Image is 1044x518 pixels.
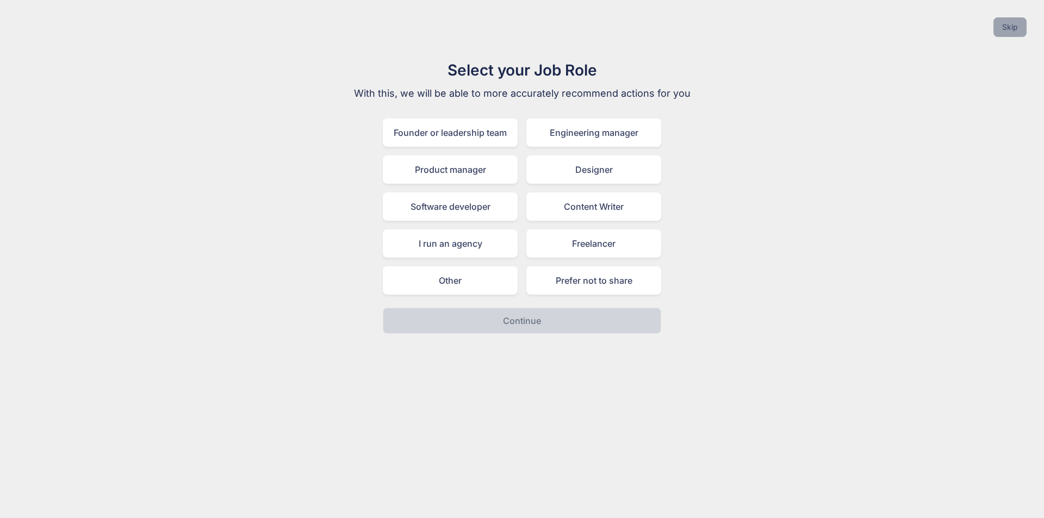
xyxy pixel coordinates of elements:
div: I run an agency [383,229,518,258]
div: Founder or leadership team [383,118,518,147]
button: Skip [993,17,1027,37]
div: Software developer [383,192,518,221]
div: Engineering manager [526,118,661,147]
h1: Select your Job Role [339,59,705,82]
div: Prefer not to share [526,266,661,295]
div: Designer [526,155,661,184]
div: Freelancer [526,229,661,258]
button: Continue [383,308,661,334]
p: Continue [503,314,541,327]
div: Product manager [383,155,518,184]
div: Content Writer [526,192,661,221]
div: Other [383,266,518,295]
p: With this, we will be able to more accurately recommend actions for you [339,86,705,101]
